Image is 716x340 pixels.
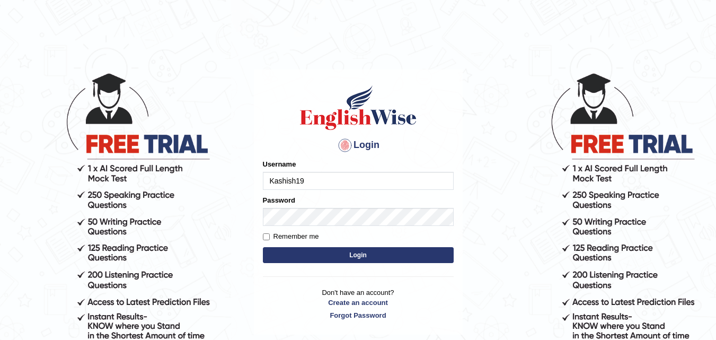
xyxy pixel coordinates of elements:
[263,310,454,320] a: Forgot Password
[298,84,419,132] img: Logo of English Wise sign in for intelligent practice with AI
[263,247,454,263] button: Login
[263,195,295,205] label: Password
[263,159,296,169] label: Username
[263,137,454,154] h4: Login
[263,298,454,308] a: Create an account
[263,287,454,320] p: Don't have an account?
[263,231,319,242] label: Remember me
[263,233,270,240] input: Remember me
